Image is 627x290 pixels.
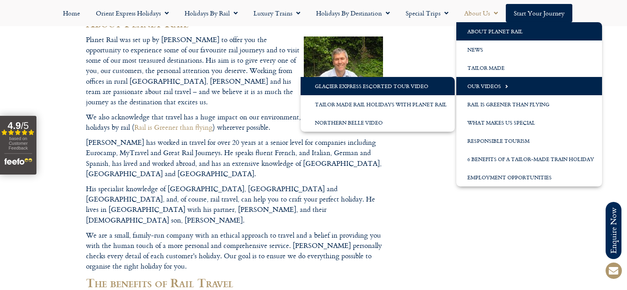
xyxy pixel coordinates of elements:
[456,22,602,186] ul: About Us
[456,132,602,150] a: Responsible Tourism
[456,22,602,40] a: About Planet Rail
[456,40,602,59] a: News
[456,113,602,132] a: What Makes us Special
[88,4,177,22] a: Orient Express Holidays
[246,4,308,22] a: Luxury Trains
[177,4,246,22] a: Holidays by Rail
[506,4,572,22] a: Start your Journey
[301,95,455,113] a: Tailor Made Rail Holidays with Planet Rail
[301,77,455,95] a: Glacier Express Escorted Tour Video
[456,77,602,95] a: Our Videos
[398,4,456,22] a: Special Trips
[456,168,602,186] a: Employment Opportunities
[301,113,455,132] a: Northern Belle Video
[308,4,398,22] a: Holidays by Destination
[456,95,602,113] a: Rail is Greener than Flying
[456,59,602,77] a: Tailor Made
[456,4,506,22] a: About Us
[55,4,88,22] a: Home
[4,4,623,22] nav: Menu
[456,150,602,168] a: 6 Benefits of a Tailor-Made Train Holiday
